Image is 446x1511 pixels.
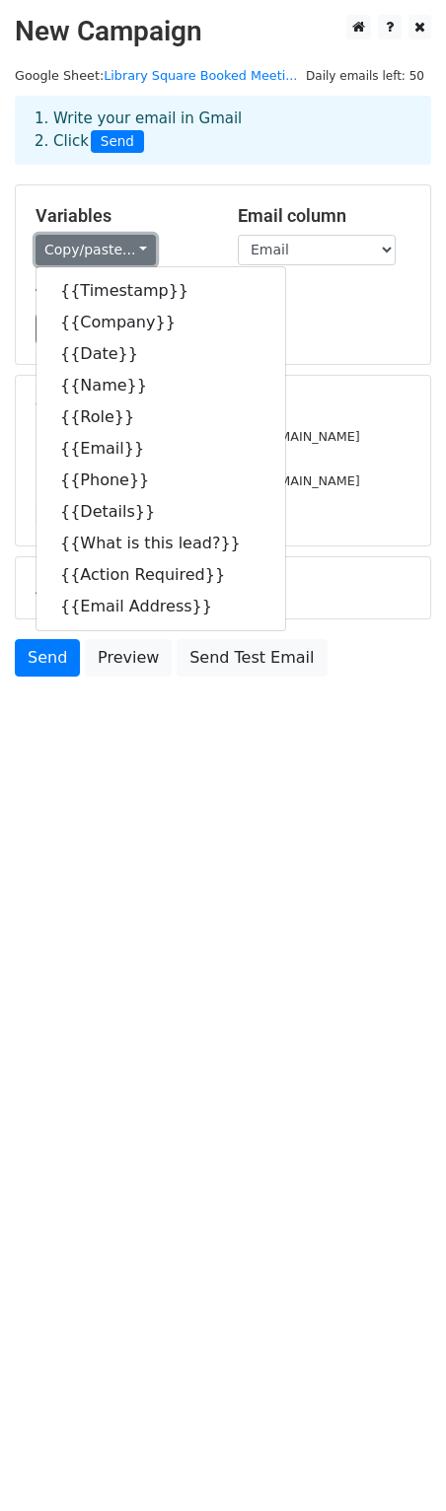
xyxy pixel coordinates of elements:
[85,639,172,677] a: Preview
[15,639,80,677] a: Send
[37,307,285,338] a: {{Company}}
[37,528,285,559] a: {{What is this lead?}}
[91,130,144,154] span: Send
[15,15,431,48] h2: New Campaign
[347,1416,446,1511] iframe: Chat Widget
[37,465,285,496] a: {{Phone}}
[37,401,285,433] a: {{Role}}
[15,68,297,83] small: Google Sheet:
[37,433,285,465] a: {{Email}}
[104,68,297,83] a: Library Square Booked Meeti...
[37,559,285,591] a: {{Action Required}}
[37,275,285,307] a: {{Timestamp}}
[299,65,431,87] span: Daily emails left: 50
[36,473,360,488] small: [PERSON_NAME][EMAIL_ADDRESS][DOMAIN_NAME]
[36,429,360,444] small: [PERSON_NAME][EMAIL_ADDRESS][DOMAIN_NAME]
[37,338,285,370] a: {{Date}}
[177,639,327,677] a: Send Test Email
[299,68,431,83] a: Daily emails left: 50
[36,205,208,227] h5: Variables
[37,591,285,622] a: {{Email Address}}
[36,235,156,265] a: Copy/paste...
[37,496,285,528] a: {{Details}}
[238,205,410,227] h5: Email column
[20,108,426,153] div: 1. Write your email in Gmail 2. Click
[37,370,285,401] a: {{Name}}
